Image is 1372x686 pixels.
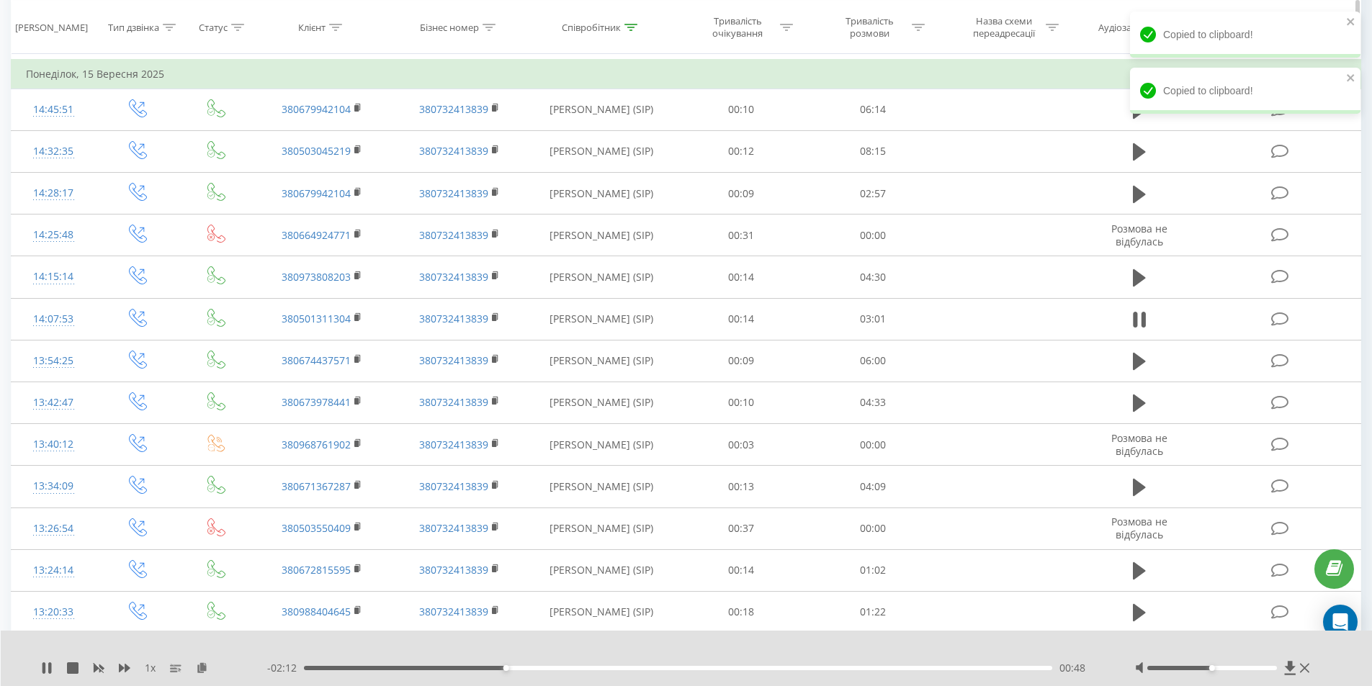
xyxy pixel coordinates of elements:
[528,424,676,466] td: [PERSON_NAME] (SIP)
[528,215,676,256] td: [PERSON_NAME] (SIP)
[807,591,939,633] td: 01:22
[26,430,81,459] div: 13:40:12
[528,466,676,507] td: [PERSON_NAME] (SIP)
[699,15,776,40] div: Тривалість очікування
[419,144,488,158] a: 380732413839
[282,228,351,242] a: 380664924771
[807,173,939,215] td: 02:57
[807,382,939,423] td: 04:33
[528,549,676,591] td: [PERSON_NAME] (SIP)
[419,186,488,200] a: 380732413839
[26,221,81,249] div: 14:25:48
[528,507,676,549] td: [PERSON_NAME] (SIP)
[831,15,908,40] div: Тривалість розмови
[26,179,81,207] div: 14:28:17
[676,466,807,507] td: 00:13
[807,256,939,298] td: 04:30
[419,438,488,451] a: 380732413839
[419,102,488,116] a: 380732413839
[419,270,488,284] a: 380732413839
[676,89,807,130] td: 00:10
[282,144,351,158] a: 380503045219
[1323,605,1358,639] div: Open Intercom Messenger
[528,89,676,130] td: [PERSON_NAME] (SIP)
[562,21,621,33] div: Співробітник
[528,298,676,340] td: [PERSON_NAME] (SIP)
[26,263,81,291] div: 14:15:14
[26,305,81,333] div: 14:07:53
[676,507,807,549] td: 00:37
[419,312,488,325] a: 380732413839
[282,395,351,409] a: 380673978441
[419,353,488,367] a: 380732413839
[807,340,939,382] td: 06:00
[282,438,351,451] a: 380968761902
[199,21,228,33] div: Статус
[26,389,81,417] div: 13:42:47
[676,549,807,591] td: 00:14
[807,507,939,549] td: 00:00
[282,605,351,618] a: 380988404645
[420,21,479,33] div: Бізнес номер
[807,549,939,591] td: 01:02
[1111,431,1167,458] span: Розмова не відбулась
[807,298,939,340] td: 03:01
[26,96,81,124] div: 14:45:51
[676,424,807,466] td: 00:03
[298,21,326,33] div: Клієнт
[282,102,351,116] a: 380679942104
[676,298,807,340] td: 00:14
[807,424,939,466] td: 00:00
[528,340,676,382] td: [PERSON_NAME] (SIP)
[676,130,807,172] td: 00:12
[528,256,676,298] td: [PERSON_NAME] (SIP)
[1111,515,1167,541] span: Розмова не відбулась
[1098,21,1189,33] div: Аудіозапис розмови
[12,60,1361,89] td: Понеділок, 15 Вересня 2025
[1059,661,1085,675] span: 00:48
[282,186,351,200] a: 380679942104
[282,270,351,284] a: 380973808203
[419,605,488,618] a: 380732413839
[1346,72,1356,86] button: close
[528,591,676,633] td: [PERSON_NAME] (SIP)
[15,21,88,33] div: [PERSON_NAME]
[26,598,81,626] div: 13:20:33
[145,661,156,675] span: 1 x
[282,353,351,367] a: 380674437571
[1130,68,1360,114] div: Copied to clipboard!
[676,340,807,382] td: 00:09
[965,15,1042,40] div: Назва схеми переадресації
[282,479,351,493] a: 380671367287
[419,563,488,577] a: 380732413839
[282,521,351,535] a: 380503550409
[108,21,159,33] div: Тип дзвінка
[1209,665,1215,671] div: Accessibility label
[676,215,807,256] td: 00:31
[807,466,939,507] td: 04:09
[503,665,508,671] div: Accessibility label
[267,661,304,675] span: - 02:12
[419,521,488,535] a: 380732413839
[1111,222,1167,248] span: Розмова не відбулась
[676,173,807,215] td: 00:09
[282,312,351,325] a: 380501311304
[26,137,81,166] div: 14:32:35
[26,556,81,585] div: 13:24:14
[26,515,81,543] div: 13:26:54
[528,130,676,172] td: [PERSON_NAME] (SIP)
[26,472,81,500] div: 13:34:09
[1346,16,1356,30] button: close
[282,563,351,577] a: 380672815595
[528,382,676,423] td: [PERSON_NAME] (SIP)
[807,89,939,130] td: 06:14
[419,395,488,409] a: 380732413839
[528,173,676,215] td: [PERSON_NAME] (SIP)
[419,479,488,493] a: 380732413839
[419,228,488,242] a: 380732413839
[676,591,807,633] td: 00:18
[676,256,807,298] td: 00:14
[807,130,939,172] td: 08:15
[807,215,939,256] td: 00:00
[26,347,81,375] div: 13:54:25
